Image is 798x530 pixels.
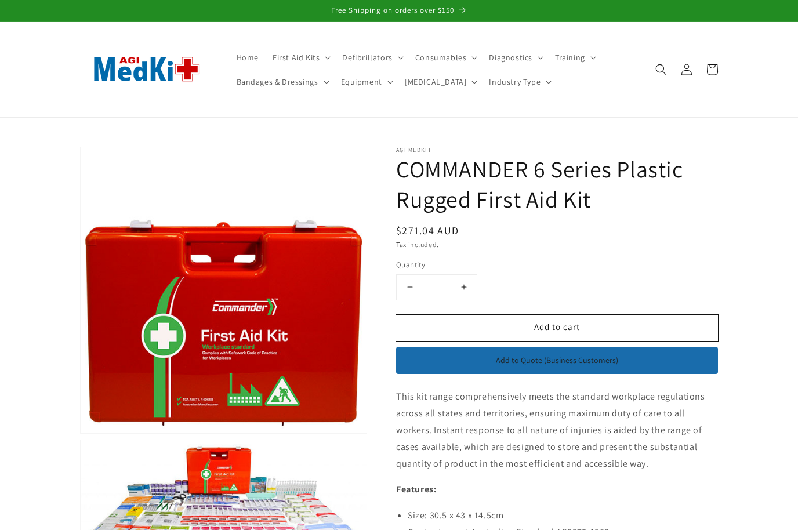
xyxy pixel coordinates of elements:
img: AGI MedKit [80,38,213,101]
p: This kit range comprehensively meets the standard workplace regulations across all states and ter... [396,389,718,472]
span: Defibrillators [342,52,392,63]
span: Training [555,52,585,63]
span: Industry Type [489,77,541,87]
span: Equipment [341,77,382,87]
summary: Defibrillators [335,45,408,70]
span: First Aid Kits [273,52,320,63]
span: $271.04 AUD [396,224,459,237]
button: Add to Quote (Business Customers) [396,347,718,375]
summary: Consumables [408,45,483,70]
summary: Bandages & Dressings [230,70,334,94]
summary: [MEDICAL_DATA] [398,70,482,94]
p: Free Shipping on orders over $150 [12,6,786,16]
li: Size: 30.5 x 43 x 14.5cm [408,507,718,524]
span: [MEDICAL_DATA] [405,77,466,87]
h1: COMMANDER 6 Series Plastic Rugged First Aid Kit [396,154,718,214]
a: Home [230,45,266,70]
label: Quantity [396,259,611,271]
summary: Search [648,57,674,82]
button: Add to cart [396,315,718,341]
span: Consumables [415,52,467,63]
summary: Diagnostics [482,45,548,70]
p: AGI MedKit [396,147,718,154]
span: Bandages & Dressings [237,77,318,87]
span: Add to cart [534,321,580,332]
summary: First Aid Kits [266,45,335,70]
summary: Equipment [334,70,398,94]
span: Diagnostics [489,52,532,63]
summary: Industry Type [482,70,556,94]
summary: Training [548,45,601,70]
div: Tax included. [396,239,718,251]
span: Home [237,52,259,63]
strong: Features: [396,483,437,495]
